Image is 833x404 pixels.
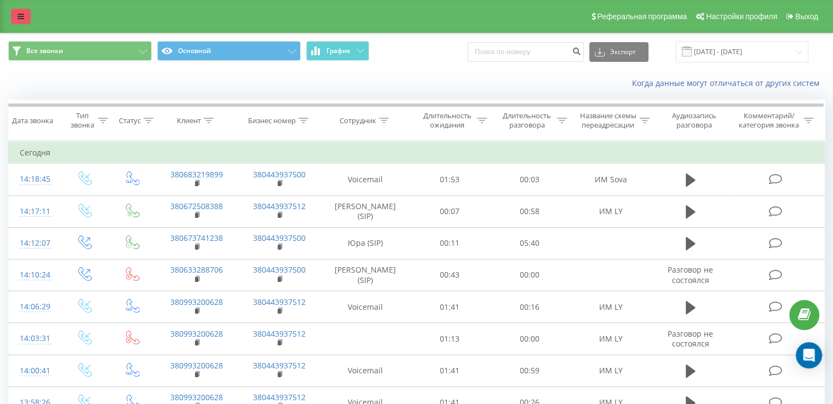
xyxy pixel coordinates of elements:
[410,195,490,227] td: 00:07
[410,323,490,355] td: 01:13
[662,111,726,130] div: Аудиозапись разговора
[597,12,687,21] span: Реферальная программа
[20,264,49,286] div: 14:10:24
[170,392,223,402] a: 380993200628
[632,78,825,88] a: Когда данные могут отличаться от других систем
[589,42,648,62] button: Экспорт
[321,195,410,227] td: [PERSON_NAME] (SIP)
[26,47,63,55] span: Все звонки
[157,41,301,61] button: Основной
[170,264,223,275] a: 380633288706
[410,355,490,386] td: 01:41
[499,111,554,130] div: Длительность разговора
[468,42,584,62] input: Поиск по номеру
[177,116,201,125] div: Клиент
[20,296,49,318] div: 14:06:29
[706,12,777,21] span: Настройки профиля
[306,41,369,61] button: График
[119,116,141,125] div: Статус
[569,164,652,195] td: ИМ Sova
[253,169,306,180] a: 380443937500
[253,360,306,371] a: 380443937512
[20,360,49,382] div: 14:00:41
[20,169,49,190] div: 14:18:45
[410,164,490,195] td: 01:53
[490,259,569,291] td: 00:00
[170,360,223,371] a: 380993200628
[20,201,49,222] div: 14:17:11
[170,297,223,307] a: 380993200628
[569,291,652,323] td: ИМ LY
[170,328,223,339] a: 380993200628
[253,328,306,339] a: 380443937512
[737,111,801,130] div: Комментарий/категория звонка
[321,259,410,291] td: [PERSON_NAME] (SIP)
[12,116,53,125] div: Дата звонка
[8,41,152,61] button: Все звонки
[9,142,825,164] td: Сегодня
[340,116,376,125] div: Сотрудник
[668,264,713,285] span: Разговор не состоялся
[490,227,569,259] td: 05:40
[490,164,569,195] td: 00:03
[410,259,490,291] td: 00:43
[410,227,490,259] td: 00:11
[579,111,637,130] div: Название схемы переадресации
[796,342,822,368] div: Open Intercom Messenger
[253,392,306,402] a: 380443937512
[569,355,652,386] td: ИМ LY
[253,264,306,275] a: 380443937500
[170,201,223,211] a: 380672508388
[326,47,351,55] span: График
[490,291,569,323] td: 00:16
[321,355,410,386] td: Voicemail
[490,355,569,386] td: 00:59
[410,291,490,323] td: 01:41
[420,111,475,130] div: Длительность ожидания
[321,291,410,323] td: Voicemail
[253,233,306,243] a: 380443937500
[795,12,818,21] span: Выход
[321,227,410,259] td: Юра (SIP)
[253,201,306,211] a: 380443937512
[69,111,95,130] div: Тип звонка
[248,116,296,125] div: Бизнес номер
[20,328,49,349] div: 14:03:31
[668,328,713,349] span: Разговор не состоялся
[20,233,49,254] div: 14:12:07
[253,297,306,307] a: 380443937512
[170,233,223,243] a: 380673741238
[569,195,652,227] td: ИМ LY
[170,169,223,180] a: 380683219899
[490,323,569,355] td: 00:00
[569,323,652,355] td: ИМ LY
[490,195,569,227] td: 00:58
[321,164,410,195] td: Voicemail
